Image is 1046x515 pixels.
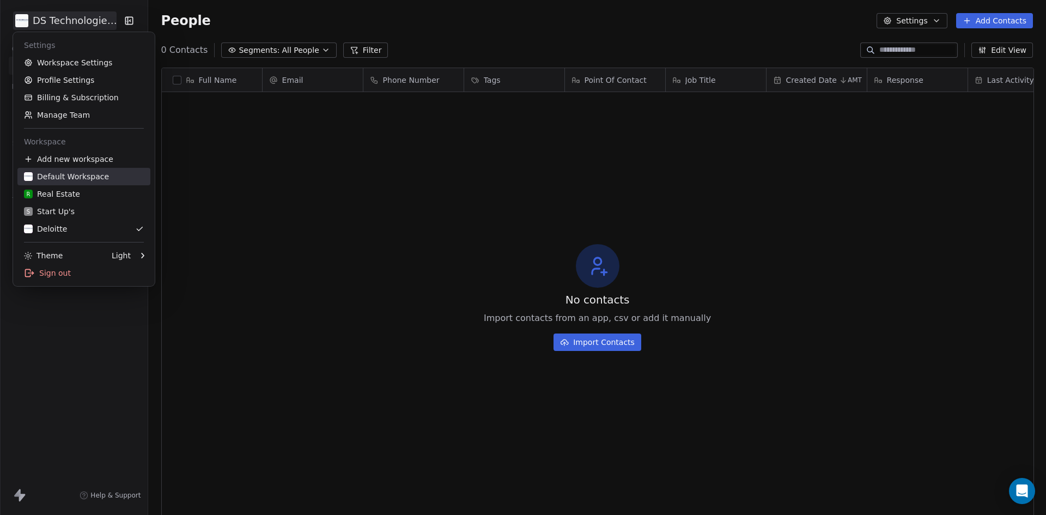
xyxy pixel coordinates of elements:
[24,223,67,234] div: Deloitte
[17,71,150,89] a: Profile Settings
[24,189,80,199] div: Real Estate
[17,37,150,54] div: Settings
[17,106,150,124] a: Manage Team
[17,264,150,282] div: Sign out
[24,250,63,261] div: Theme
[24,225,33,233] img: DS%20Updated%20Logo.jpg
[27,190,31,198] span: R
[24,172,33,181] img: DS%20Updated%20Logo.jpg
[17,150,150,168] div: Add new workspace
[17,133,150,150] div: Workspace
[24,206,75,217] div: Start Up's
[27,208,30,216] span: S
[112,250,131,261] div: Light
[17,54,150,71] a: Workspace Settings
[17,89,150,106] a: Billing & Subscription
[24,171,109,182] div: Default Workspace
